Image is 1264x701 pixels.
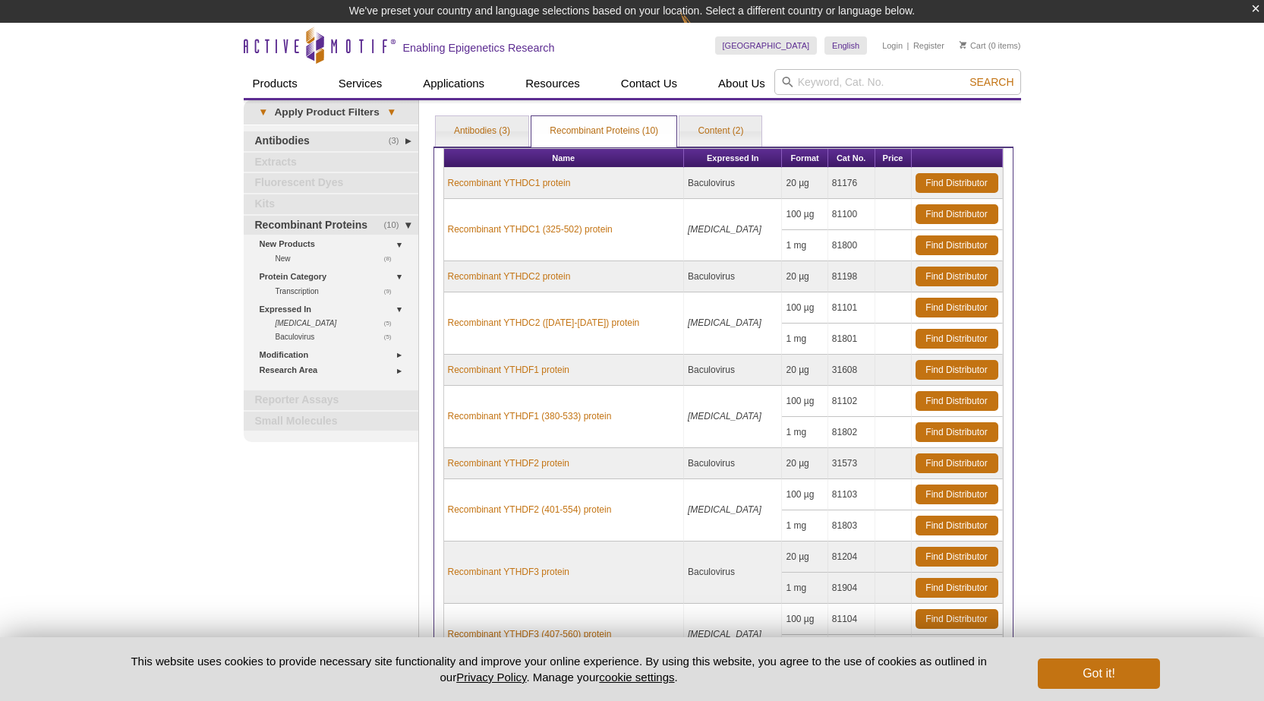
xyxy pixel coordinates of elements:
th: Cat No. [828,149,875,168]
td: 20 µg [782,448,827,479]
a: Privacy Policy [456,671,526,684]
td: 81198 [828,261,875,292]
li: (0 items) [960,36,1021,55]
a: (5)Baculovirus [276,330,400,343]
a: Find Distributor [916,391,998,411]
a: New Products [260,236,409,252]
td: 100 µg [782,292,827,324]
i: [MEDICAL_DATA] [688,317,761,328]
th: Price [875,149,912,168]
a: Recombinant YTHDF1 (380-533) protein [448,409,612,423]
a: Login [882,40,903,51]
td: Baculovirus [684,355,782,386]
span: (3) [389,131,408,151]
a: (9)Transcription [276,285,400,298]
a: (5) [MEDICAL_DATA] [276,317,400,330]
span: (9) [384,285,400,298]
a: Content (2) [679,116,761,147]
td: 81904 [828,573,875,604]
a: Recombinant YTHDC1 protein [448,176,571,190]
a: Find Distributor [916,578,998,598]
a: ▾Apply Product Filters▾ [244,100,418,125]
td: 20 µg [782,261,827,292]
a: Antibodies (3) [436,116,528,147]
td: 100 µg [782,386,827,417]
a: Recombinant YTHDC2 protein [448,270,571,283]
button: Got it! [1038,658,1159,689]
a: Small Molecules [244,412,418,431]
td: 100 µg [782,604,827,635]
td: Baculovirus [684,261,782,292]
span: (10) [384,216,408,235]
img: Your Cart [960,41,966,49]
a: Resources [516,69,589,98]
td: Baculovirus [684,168,782,199]
td: 20 µg [782,168,827,199]
a: Find Distributor [916,173,998,193]
a: Find Distributor [916,453,998,473]
td: 1 mg [782,510,827,542]
td: Baculovirus [684,542,782,604]
a: About Us [709,69,774,98]
td: 1 mg [782,230,827,261]
a: (10)Recombinant Proteins [244,216,418,235]
i: [MEDICAL_DATA] [688,629,761,639]
a: Products [244,69,307,98]
button: cookie settings [599,671,674,684]
a: Recombinant YTHDF1 protein [448,363,570,377]
td: 1 mg [782,324,827,355]
a: Find Distributor [916,516,998,535]
td: 81803 [828,510,875,542]
a: Recombinant YTHDC2 ([DATE]-[DATE]) protein [448,316,640,330]
th: Expressed In [684,149,782,168]
th: Format [782,149,827,168]
h2: Enabling Epigenetics Research [403,41,555,55]
a: Recombinant Proteins (10) [531,116,676,147]
a: Modification [260,347,409,363]
a: Find Distributor [916,360,998,380]
span: (8) [384,252,400,265]
td: 81100 [828,199,875,230]
a: Fluorescent Dyes [244,173,418,193]
a: Reporter Assays [244,390,418,410]
td: 31608 [828,355,875,386]
p: This website uses cookies to provide necessary site functionality and improve your online experie... [105,653,1013,685]
td: 81204 [828,542,875,573]
a: Contact Us [612,69,686,98]
i: [MEDICAL_DATA] [688,504,761,515]
a: Protein Category [260,269,409,285]
a: Recombinant YTHDC1 (325-502) protein [448,223,613,236]
a: [GEOGRAPHIC_DATA] [715,36,818,55]
td: 81104 [828,604,875,635]
a: Find Distributor [916,485,998,504]
a: Find Distributor [916,547,998,567]
a: Find Distributor [916,329,998,349]
img: Change Here [680,11,720,47]
a: Research Area [260,362,409,378]
td: Baculovirus [684,448,782,479]
a: Find Distributor [916,235,998,255]
td: 100 µg [782,199,827,230]
a: Kits [244,194,418,214]
td: 20 µg [782,355,827,386]
span: (5) [384,330,400,343]
a: Cart [960,40,986,51]
a: Expressed In [260,302,409,317]
span: ▾ [251,106,275,119]
a: Register [913,40,944,51]
td: 81802 [828,417,875,448]
td: 1 mg [782,573,827,604]
a: Recombinant YTHDF3 (407-560) protein [448,627,612,641]
td: 81103 [828,479,875,510]
td: 81101 [828,292,875,324]
i: [MEDICAL_DATA] [276,319,337,327]
td: 81800 [828,230,875,261]
a: Find Distributor [916,204,998,224]
span: ▾ [380,106,403,119]
a: Applications [414,69,493,98]
a: Extracts [244,153,418,172]
a: Find Distributor [916,298,998,317]
li: | [907,36,909,55]
td: 31573 [828,448,875,479]
a: Find Distributor [916,422,998,442]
